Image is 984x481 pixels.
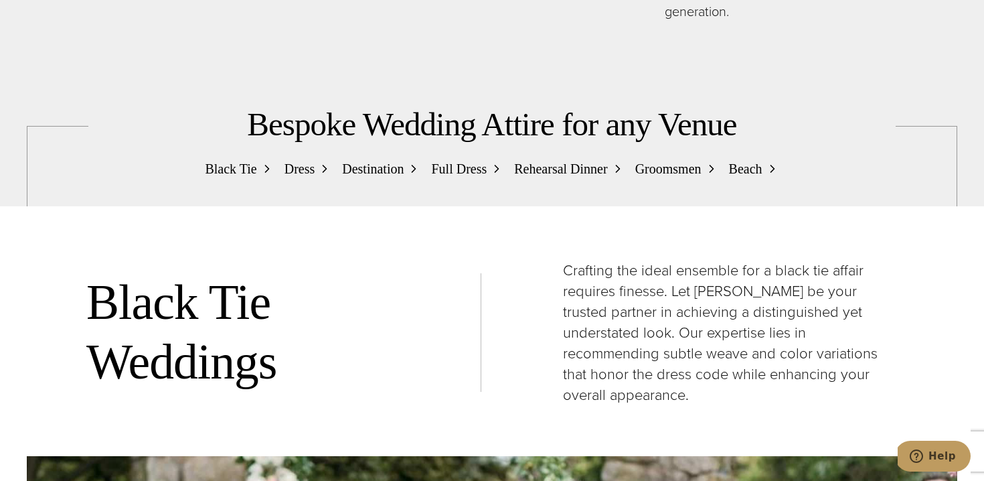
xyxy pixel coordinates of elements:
iframe: Opens a widget where you can chat to one of our agents [898,441,971,474]
h2: Black Tie Weddings [86,273,421,391]
a: Black Tie [205,158,273,180]
a: Full Dress [431,158,503,180]
a: Groomsmen [635,158,718,180]
p: Crafting the ideal ensemble for a black tie affair requires finesse. Let [PERSON_NAME] be your tr... [563,260,898,405]
span: Rehearsal Dinner [514,158,607,180]
a: Rehearsal Dinner [514,158,624,180]
span: Groomsmen [635,158,702,180]
span: Dress [284,158,315,180]
a: Dress [284,158,332,180]
span: Destination [342,158,404,180]
span: Full Dress [431,158,487,180]
span: Black Tie [205,158,256,180]
h2: Bespoke Wedding Attire for any Venue [54,105,930,145]
a: Destination [342,158,420,180]
a: Beach [729,158,779,180]
span: Beach [729,158,762,180]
